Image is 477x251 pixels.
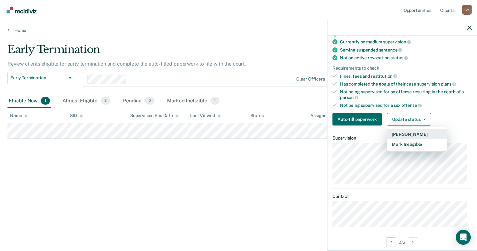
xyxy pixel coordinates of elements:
[145,97,155,105] span: 0
[7,43,365,61] div: Early Termination
[441,81,456,86] span: plans
[340,47,472,53] div: Serving suspended
[391,55,408,60] span: status
[462,5,472,15] div: G M
[7,94,51,108] div: Eligible Now
[340,55,472,61] div: Not on active revocation
[310,113,340,118] div: Assigned to
[296,76,325,82] div: Clear officers
[462,5,472,15] button: Profile dropdown button
[70,113,83,118] div: SID
[456,230,471,245] div: Open Intercom Messenger
[130,113,179,118] div: Supervision End Date
[387,139,447,149] button: Mark Ineligible
[190,113,220,118] div: Last Viewed
[10,75,66,81] span: Early Termination
[166,94,221,108] div: Marked Ineligible
[41,97,50,105] span: 1
[327,234,477,250] div: 2 / 2
[383,39,411,44] span: supervision
[408,237,418,247] button: Next Opportunity
[332,113,384,125] a: Navigate to form link
[340,39,472,45] div: Currently on medium
[340,102,472,108] div: Not being supervised for a sex
[340,81,472,87] div: Has completed the goals of their case supervision
[10,113,27,118] div: Name
[61,94,112,108] div: Almost Eligible
[371,74,397,79] span: restitution
[386,237,396,247] button: Previous Opportunity
[332,135,472,141] dt: Supervision
[332,66,472,71] div: Requirements to check
[387,113,431,125] button: Update status
[332,194,472,199] dt: Contact
[340,95,358,100] span: person
[340,89,472,100] div: Not being supervised for an offense resulting in the death of a
[379,47,402,52] span: sentence
[122,94,156,108] div: Pending
[332,113,382,125] button: Auto-fill paperwork
[250,113,264,118] div: Status
[7,27,470,33] a: Home
[101,97,111,105] span: 3
[401,103,422,108] span: offense
[210,97,219,105] span: 1
[7,7,37,13] img: Recidiviz
[7,61,246,67] p: Review clients eligible for early termination and complete the auto-filled paperwork to file with...
[340,73,472,79] div: Fines, fees and
[387,129,447,139] button: [PERSON_NAME]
